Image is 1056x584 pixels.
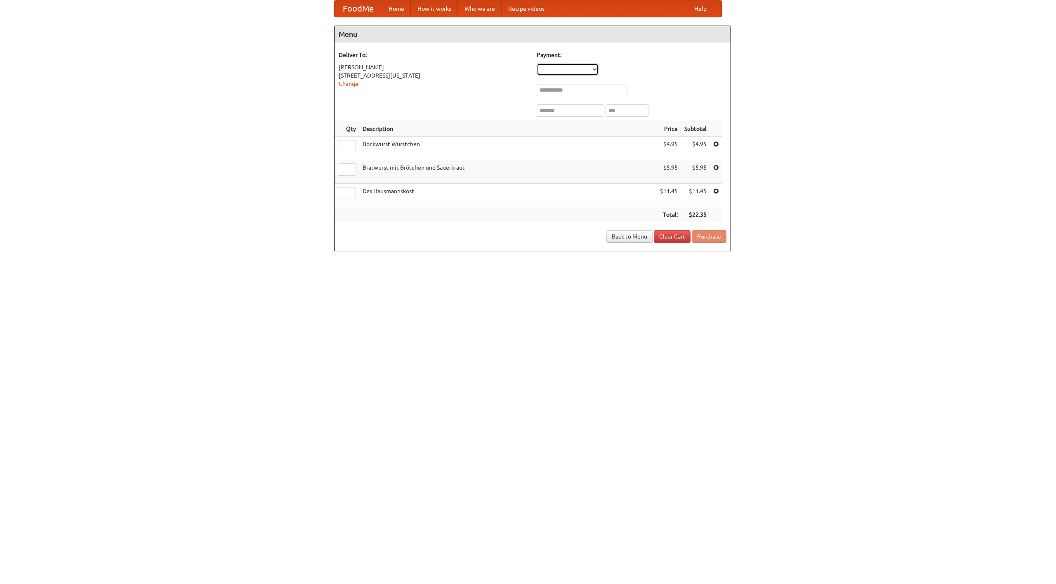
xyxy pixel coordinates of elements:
[359,137,657,160] td: Bockwurst Würstchen
[502,0,551,17] a: Recipe videos
[688,0,713,17] a: Help
[411,0,458,17] a: How it works
[681,121,710,137] th: Subtotal
[657,160,681,184] td: $5.95
[359,121,657,137] th: Description
[335,121,359,137] th: Qty
[657,207,681,222] th: Total:
[692,230,726,243] button: Purchase
[458,0,502,17] a: Who we are
[382,0,411,17] a: Home
[339,80,358,87] a: Change
[681,137,710,160] td: $4.95
[537,51,726,59] h5: Payment:
[657,137,681,160] td: $4.95
[657,121,681,137] th: Price
[681,184,710,207] td: $11.45
[681,207,710,222] th: $22.35
[335,26,731,43] h4: Menu
[335,0,382,17] a: FoodMe
[657,184,681,207] td: $11.45
[339,71,528,80] div: [STREET_ADDRESS][US_STATE]
[654,230,691,243] a: Clear Cart
[606,230,653,243] a: Back to Menu
[681,160,710,184] td: $5.95
[339,51,528,59] h5: Deliver To:
[359,160,657,184] td: Bratwurst mit Brötchen und Sauerkraut
[339,63,528,71] div: [PERSON_NAME]
[359,184,657,207] td: Das Hausmannskost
